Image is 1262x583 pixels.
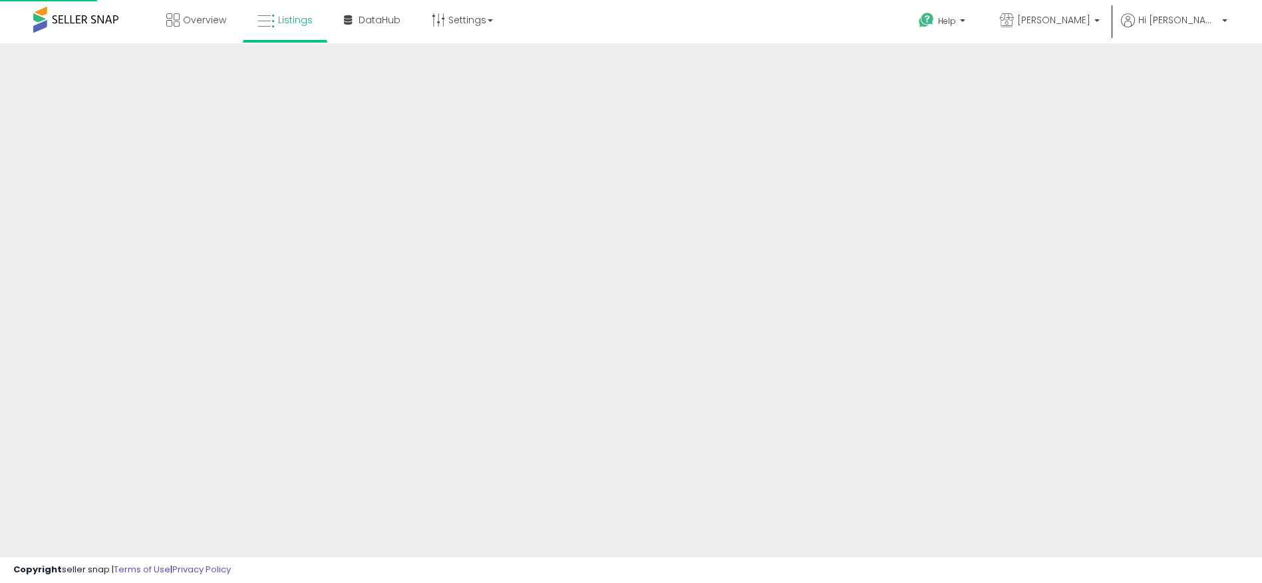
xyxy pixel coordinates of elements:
[13,564,231,576] div: seller snap | |
[183,13,226,27] span: Overview
[1138,13,1218,27] span: Hi [PERSON_NAME]
[359,13,400,27] span: DataHub
[1017,13,1090,27] span: [PERSON_NAME]
[1121,13,1227,43] a: Hi [PERSON_NAME]
[13,563,62,576] strong: Copyright
[172,563,231,576] a: Privacy Policy
[918,12,935,29] i: Get Help
[938,15,956,27] span: Help
[278,13,313,27] span: Listings
[908,2,979,43] a: Help
[114,563,170,576] a: Terms of Use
